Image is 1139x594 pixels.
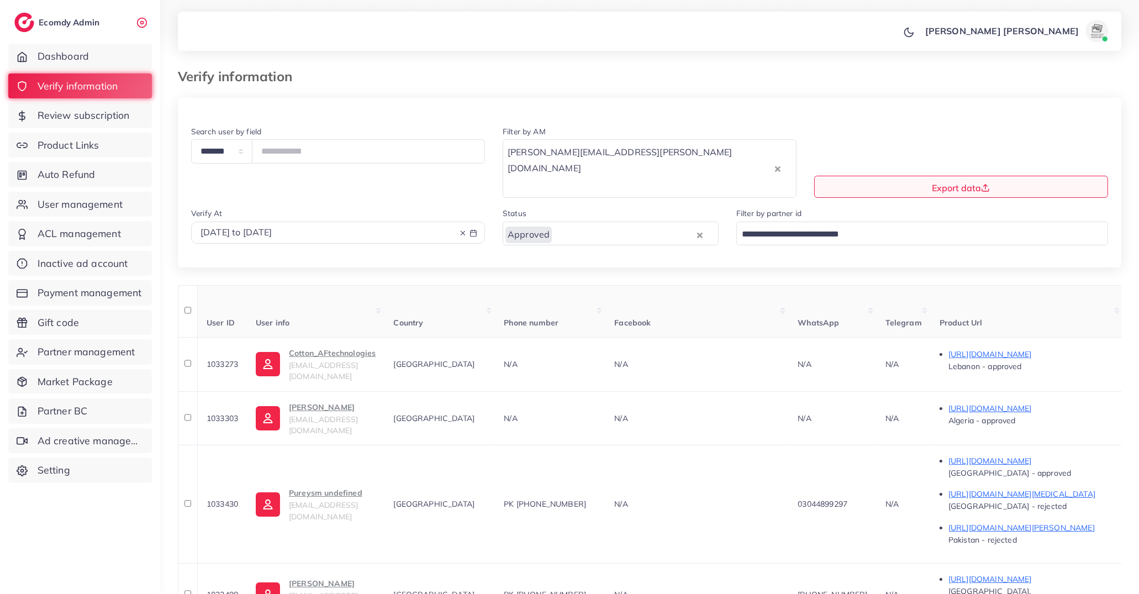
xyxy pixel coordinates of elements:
[8,398,152,424] a: Partner BC
[948,521,1114,534] p: [URL][DOMAIN_NAME][PERSON_NAME]
[8,44,152,69] a: Dashboard
[38,256,128,271] span: Inactive ad account
[814,176,1108,198] button: Export data
[504,413,517,423] span: N/A
[38,345,135,359] span: Partner management
[38,463,70,477] span: Setting
[14,13,102,32] a: logoEcomdy Admin
[38,138,99,153] span: Product Links
[207,359,238,369] span: 1033273
[948,501,1067,511] span: [GEOGRAPHIC_DATA] - rejected
[393,359,474,369] span: [GEOGRAPHIC_DATA]
[289,414,358,435] span: [EMAIL_ADDRESS][DOMAIN_NAME]
[504,318,558,328] span: Phone number
[289,486,376,500] p: Pureysm undefined
[503,139,797,198] div: Search for option
[38,316,79,330] span: Gift code
[504,499,586,509] span: PK [PHONE_NUMBER]
[8,369,152,395] a: Market Package
[885,318,922,328] span: Telegram
[940,318,983,328] span: Product Url
[38,286,142,300] span: Payment management
[614,413,627,423] span: N/A
[736,222,1108,245] div: Search for option
[798,359,811,369] span: N/A
[289,401,376,414] p: [PERSON_NAME]
[8,280,152,306] a: Payment management
[256,486,376,522] a: Pureysm undefined[EMAIL_ADDRESS][DOMAIN_NAME]
[38,434,144,448] span: Ad creative management
[948,416,1016,425] span: Algeria - approved
[503,208,526,219] label: Status
[8,103,152,128] a: Review subscription
[775,162,781,175] button: Clear Selected
[8,73,152,99] a: Verify information
[885,413,899,423] span: N/A
[38,375,113,389] span: Market Package
[8,428,152,454] a: Ad creative management
[503,222,719,245] div: Search for option
[885,499,899,509] span: N/A
[948,348,1114,361] p: [URL][DOMAIN_NAME]
[38,108,130,123] span: Review subscription
[738,226,1094,243] input: Search for option
[798,499,847,509] span: 03044899297
[201,227,272,238] span: [DATE] to [DATE]
[736,208,801,219] label: Filter by partner id
[393,318,423,328] span: Country
[553,226,694,243] input: Search for option
[8,310,152,335] a: Gift code
[393,413,474,423] span: [GEOGRAPHIC_DATA]
[256,401,376,437] a: [PERSON_NAME][EMAIL_ADDRESS][DOMAIN_NAME]
[38,167,96,182] span: Auto Refund
[38,49,89,64] span: Dashboard
[504,178,772,196] input: Search for option
[207,413,238,423] span: 1033303
[191,208,222,219] label: Verify At
[393,499,474,509] span: [GEOGRAPHIC_DATA]
[38,79,118,93] span: Verify information
[948,361,1022,371] span: Lebanon - approved
[256,352,280,376] img: ic-user-info.36bf1079.svg
[39,17,102,28] h2: Ecomdy Admin
[503,126,546,137] label: Filter by AM
[256,346,376,382] a: Cotton_AFtechnologies[EMAIL_ADDRESS][DOMAIN_NAME]
[919,20,1112,42] a: [PERSON_NAME] [PERSON_NAME]avatar
[8,458,152,483] a: Setting
[191,126,261,137] label: Search user by field
[925,24,1079,38] p: [PERSON_NAME] [PERSON_NAME]
[256,406,280,430] img: ic-user-info.36bf1079.svg
[8,339,152,365] a: Partner management
[289,360,358,381] span: [EMAIL_ADDRESS][DOMAIN_NAME]
[256,318,289,328] span: User info
[948,487,1114,501] p: [URL][DOMAIN_NAME][MEDICAL_DATA]
[38,404,88,418] span: Partner BC
[14,13,34,32] img: logo
[697,228,703,241] button: Clear Selected
[8,192,152,217] a: User management
[38,197,123,212] span: User management
[505,144,771,176] span: [PERSON_NAME][EMAIL_ADDRESS][PERSON_NAME][DOMAIN_NAME]
[948,402,1114,415] p: [URL][DOMAIN_NAME]
[207,499,238,509] span: 1033430
[256,492,280,517] img: ic-user-info.36bf1079.svg
[8,162,152,187] a: Auto Refund
[885,359,899,369] span: N/A
[614,359,627,369] span: N/A
[798,318,839,328] span: WhatsApp
[948,572,1114,586] p: [URL][DOMAIN_NAME]
[798,413,811,423] span: N/A
[289,500,358,521] span: [EMAIL_ADDRESS][DOMAIN_NAME]
[614,318,651,328] span: Facebook
[178,69,301,85] h3: Verify information
[8,221,152,246] a: ACL management
[948,468,1071,478] span: [GEOGRAPHIC_DATA] - approved
[948,454,1114,467] p: [URL][DOMAIN_NAME]
[8,251,152,276] a: Inactive ad account
[932,182,990,193] span: Export data
[505,227,552,243] span: Approved
[8,133,152,158] a: Product Links
[38,227,121,241] span: ACL management
[289,346,376,360] p: Cotton_AFtechnologies
[948,535,1017,545] span: Pakistan - rejected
